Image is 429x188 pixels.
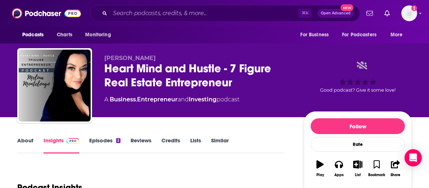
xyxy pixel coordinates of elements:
button: Share [386,156,405,182]
a: Show notifications dropdown [382,7,393,19]
div: A podcast [104,95,239,104]
span: For Business [300,30,329,40]
a: Credits [161,137,180,153]
button: open menu [17,28,53,42]
div: 2 [116,138,120,143]
div: Play [316,173,324,177]
button: Show profile menu [401,5,417,21]
button: Follow [311,118,405,134]
a: Business [110,96,136,103]
button: open menu [80,28,120,42]
img: Podchaser Pro [67,138,79,144]
span: For Podcasters [342,30,376,40]
div: Good podcast? Give it some love! [304,55,412,99]
div: Apps [334,173,344,177]
input: Search podcasts, credits, & more... [110,8,298,19]
button: open menu [385,28,412,42]
a: InsightsPodchaser Pro [44,137,79,153]
button: Apps [329,156,348,182]
div: Share [391,173,400,177]
img: User Profile [401,5,417,21]
a: Charts [52,28,77,42]
button: Open AdvancedNew [318,9,354,18]
button: Bookmark [367,156,386,182]
a: Reviews [131,137,151,153]
svg: Add a profile image [411,5,417,11]
span: and [178,96,189,103]
button: open menu [295,28,338,42]
span: Open Advanced [321,12,351,15]
span: More [391,30,403,40]
span: Monitoring [85,30,111,40]
span: , [136,96,137,103]
a: About [17,137,33,153]
div: List [355,173,361,177]
button: List [348,156,367,182]
a: Entrepreneur [137,96,178,103]
span: New [341,4,353,11]
div: Bookmark [368,173,385,177]
div: Open Intercom Messenger [405,149,422,166]
span: Charts [57,30,72,40]
span: [PERSON_NAME] [104,55,156,61]
button: Play [311,156,329,182]
a: Lists [190,137,201,153]
span: Good podcast? Give it some love! [320,87,396,93]
a: Investing [189,96,216,103]
img: Heart Mind and Hustle - 7 Figure Real Estate Entrepreneur [19,50,91,121]
div: Rate [311,137,405,152]
a: Episodes2 [89,137,120,153]
span: Logged in as KTMSseat4 [401,5,417,21]
div: Search podcasts, credits, & more... [90,5,360,22]
span: ⌘ K [298,9,312,18]
a: Show notifications dropdown [364,7,376,19]
button: open menu [337,28,387,42]
a: Similar [211,137,229,153]
img: Podchaser - Follow, Share and Rate Podcasts [12,6,81,20]
span: Podcasts [22,30,44,40]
